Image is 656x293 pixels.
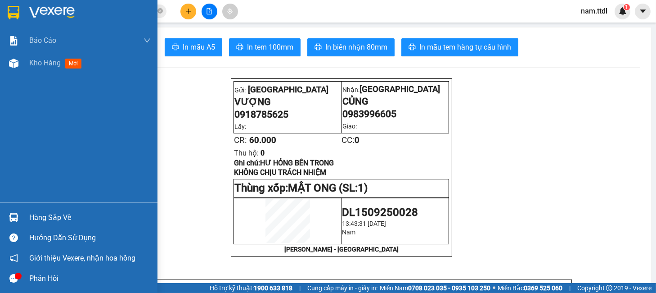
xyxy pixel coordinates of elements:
[261,149,265,157] span: 0
[222,4,238,19] button: aim
[234,96,271,107] span: VƯỢNG
[180,4,196,19] button: plus
[4,5,130,22] li: Thanh Thuỷ
[635,4,651,19] button: caret-down
[380,283,490,293] span: Miền Nam
[29,252,135,264] span: Giới thiệu Vexere, nhận hoa hồng
[619,7,627,15] img: icon-new-feature
[9,274,18,283] span: message
[234,123,246,130] span: Lấy:
[342,123,357,130] span: Giao:
[307,38,395,56] button: printerIn biên nhận 80mm
[574,5,615,17] span: nam.ttdl
[29,211,151,224] div: Hàng sắp về
[315,43,322,52] span: printer
[234,109,288,120] span: 0918785625
[202,4,217,19] button: file-add
[249,135,276,145] span: 60.000
[288,182,368,194] span: MẬT ONG (SL:
[183,41,215,53] span: In mẫu A5
[9,36,18,46] img: solution-icon
[606,285,612,291] span: copyright
[234,159,334,177] span: Ghi chú:
[4,38,62,68] li: VP [GEOGRAPHIC_DATA]
[9,59,18,68] img: warehouse-icon
[524,284,562,292] strong: 0369 525 060
[359,84,440,94] span: [GEOGRAPHIC_DATA]
[236,43,243,52] span: printer
[234,149,259,157] span: Thu hộ:
[498,283,562,293] span: Miền Bắc
[8,6,19,19] img: logo-vxr
[569,283,571,293] span: |
[639,7,647,15] span: caret-down
[29,35,56,46] span: Báo cáo
[185,8,192,14] span: plus
[355,135,359,145] span: 0
[210,283,292,293] span: Hỗ trợ kỹ thuật:
[342,108,396,119] span: 0983996605
[234,135,247,145] span: CR:
[409,43,416,52] span: printer
[206,8,212,14] span: file-add
[229,38,301,56] button: printerIn tem 100mm
[342,206,418,219] span: DL1509250028
[401,38,518,56] button: printerIn mẫu tem hàng tự cấu hình
[342,220,386,227] span: 13:43:31 [DATE]
[29,231,151,245] div: Hướng dẫn sử dụng
[247,41,293,53] span: In tem 100mm
[62,38,120,68] li: VP [GEOGRAPHIC_DATA]
[234,182,288,194] span: Thùng xốp:
[9,254,18,262] span: notification
[625,4,628,10] span: 1
[341,135,359,145] span: CC:
[234,83,341,95] p: Gửi:
[29,59,61,67] span: Kho hàng
[493,286,495,290] span: ⚪️
[172,43,179,52] span: printer
[65,59,81,69] span: mới
[419,41,511,53] span: In mẫu tem hàng tự cấu hình
[325,41,387,53] span: In biên nhận 80mm
[157,8,163,14] span: close-circle
[284,246,399,253] strong: [PERSON_NAME] - [GEOGRAPHIC_DATA]
[342,84,449,94] p: Nhận:
[358,182,368,194] span: 1)
[342,96,368,107] span: CỦNG
[234,159,334,177] span: HƯ HỎNG BÊN TRONG KHÔNG CHỊU TRÁCH NHIỆM
[165,38,222,56] button: printerIn mẫu A5
[144,37,151,44] span: down
[408,284,490,292] strong: 0708 023 035 - 0935 103 250
[157,7,163,16] span: close-circle
[342,229,355,236] span: Nam
[307,283,377,293] span: Cung cấp máy in - giấy in:
[9,213,18,222] img: warehouse-icon
[624,4,630,10] sup: 1
[29,272,151,285] div: Phản hồi
[227,8,233,14] span: aim
[248,85,328,95] span: [GEOGRAPHIC_DATA]
[299,283,301,293] span: |
[254,284,292,292] strong: 1900 633 818
[9,233,18,242] span: question-circle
